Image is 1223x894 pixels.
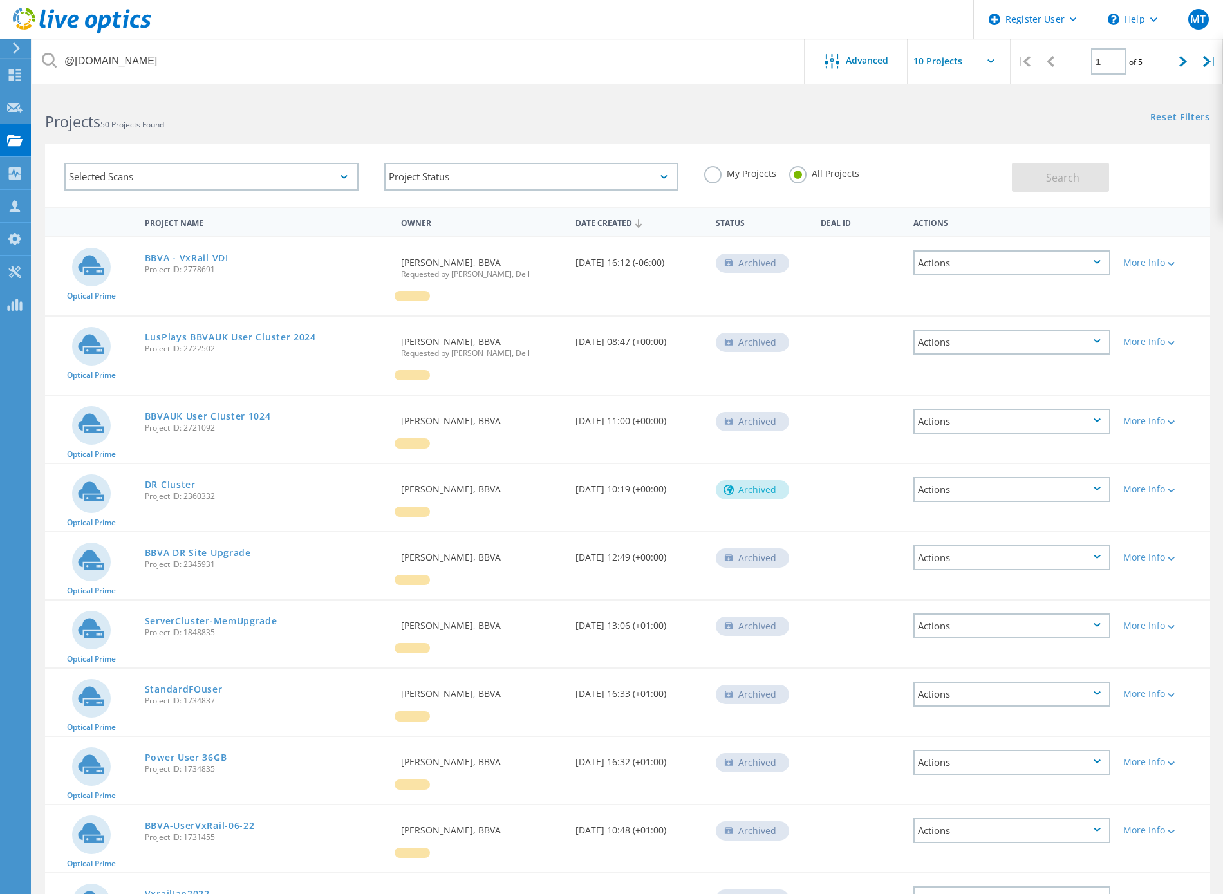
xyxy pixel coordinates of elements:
[395,464,570,507] div: [PERSON_NAME], BBVA
[569,532,709,575] div: [DATE] 12:49 (+00:00)
[395,532,570,575] div: [PERSON_NAME], BBVA
[569,237,709,280] div: [DATE] 16:12 (-06:00)
[716,333,789,352] div: Archived
[401,270,563,278] span: Requested by [PERSON_NAME], Dell
[1123,337,1204,346] div: More Info
[67,451,116,458] span: Optical Prime
[395,396,570,438] div: [PERSON_NAME], BBVA
[67,371,116,379] span: Optical Prime
[1123,258,1204,267] div: More Info
[45,111,100,132] b: Projects
[1123,553,1204,562] div: More Info
[569,396,709,438] div: [DATE] 11:00 (+00:00)
[569,805,709,848] div: [DATE] 10:48 (+01:00)
[907,210,1117,234] div: Actions
[1123,621,1204,630] div: More Info
[67,655,116,663] span: Optical Prime
[145,548,251,557] a: BBVA DR Site Upgrade
[100,119,164,130] span: 50 Projects Found
[13,27,151,36] a: Live Optics Dashboard
[716,617,789,636] div: Archived
[1190,14,1206,24] span: MT
[569,601,709,643] div: [DATE] 13:06 (+01:00)
[145,266,388,274] span: Project ID: 2778691
[1123,485,1204,494] div: More Info
[1123,758,1204,767] div: More Info
[145,697,388,705] span: Project ID: 1734837
[145,765,388,773] span: Project ID: 1734835
[913,545,1110,570] div: Actions
[32,39,805,84] input: Search projects by name, owner, ID, company, etc
[716,821,789,841] div: Archived
[395,210,570,234] div: Owner
[814,210,908,234] div: Deal Id
[569,317,709,359] div: [DATE] 08:47 (+00:00)
[145,629,388,637] span: Project ID: 1848835
[145,254,229,263] a: BBVA - VxRail VDI
[709,210,814,234] div: Status
[1046,171,1079,185] span: Search
[913,330,1110,355] div: Actions
[401,349,563,357] span: Requested by [PERSON_NAME], Dell
[145,345,388,353] span: Project ID: 2722502
[716,412,789,431] div: Archived
[846,56,888,65] span: Advanced
[569,464,709,507] div: [DATE] 10:19 (+00:00)
[569,210,709,234] div: Date Created
[145,561,388,568] span: Project ID: 2345931
[384,163,678,191] div: Project Status
[913,613,1110,638] div: Actions
[569,669,709,711] div: [DATE] 16:33 (+01:00)
[704,166,776,178] label: My Projects
[67,292,116,300] span: Optical Prime
[145,424,388,432] span: Project ID: 2721092
[1123,689,1204,698] div: More Info
[145,412,271,421] a: BBVAUK User Cluster 1024
[145,685,223,694] a: StandardFOuser
[64,163,359,191] div: Selected Scans
[913,477,1110,502] div: Actions
[145,821,255,830] a: BBVA-UserVxRail-06-22
[145,333,316,342] a: LusPlays BBVAUK User Cluster 2024
[789,166,859,178] label: All Projects
[67,723,116,731] span: Optical Prime
[716,753,789,772] div: Archived
[716,685,789,704] div: Archived
[913,750,1110,775] div: Actions
[913,682,1110,707] div: Actions
[1123,416,1204,425] div: More Info
[913,250,1110,275] div: Actions
[716,254,789,273] div: Archived
[67,792,116,799] span: Optical Prime
[145,617,277,626] a: ServerCluster-MemUpgrade
[67,860,116,868] span: Optical Prime
[67,519,116,526] span: Optical Prime
[145,480,196,489] a: DR Cluster
[138,210,395,234] div: Project Name
[1197,39,1223,84] div: |
[145,753,227,762] a: Power User 36GB
[67,587,116,595] span: Optical Prime
[395,317,570,370] div: [PERSON_NAME], BBVA
[395,669,570,711] div: [PERSON_NAME], BBVA
[395,805,570,848] div: [PERSON_NAME], BBVA
[145,833,388,841] span: Project ID: 1731455
[716,548,789,568] div: Archived
[1123,826,1204,835] div: More Info
[1150,113,1210,124] a: Reset Filters
[395,601,570,643] div: [PERSON_NAME], BBVA
[1108,14,1119,25] svg: \n
[395,237,570,291] div: [PERSON_NAME], BBVA
[1011,39,1037,84] div: |
[913,409,1110,434] div: Actions
[913,818,1110,843] div: Actions
[1012,163,1109,192] button: Search
[716,480,789,499] div: Archived
[395,737,570,779] div: [PERSON_NAME], BBVA
[145,492,388,500] span: Project ID: 2360332
[569,737,709,779] div: [DATE] 16:32 (+01:00)
[1129,57,1143,68] span: of 5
